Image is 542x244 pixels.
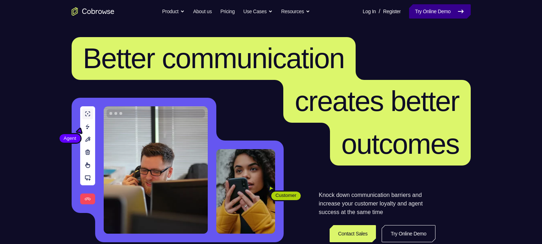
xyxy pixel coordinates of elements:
[409,4,470,19] a: Try Online Demo
[382,225,435,242] a: Try Online Demo
[379,7,380,16] span: /
[363,4,376,19] a: Log In
[220,4,234,19] a: Pricing
[162,4,185,19] button: Product
[72,7,114,16] a: Go to the home page
[383,4,401,19] a: Register
[83,42,345,74] span: Better communication
[216,149,275,234] img: A customer holding their phone
[295,85,459,117] span: creates better
[341,128,459,160] span: outcomes
[104,106,208,234] img: A customer support agent talking on the phone
[193,4,212,19] a: About us
[330,225,376,242] a: Contact Sales
[243,4,273,19] button: Use Cases
[281,4,310,19] button: Resources
[319,191,435,217] p: Knock down communication barriers and increase your customer loyalty and agent success at the sam...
